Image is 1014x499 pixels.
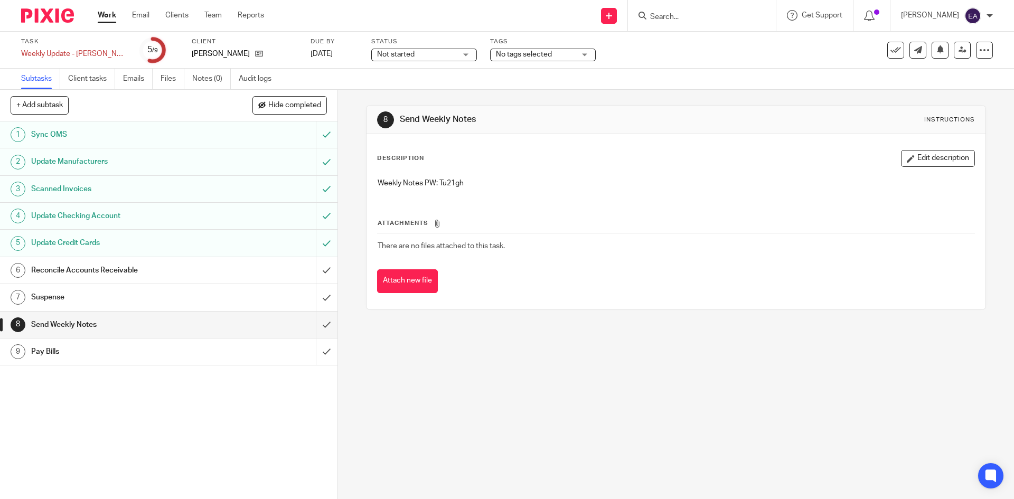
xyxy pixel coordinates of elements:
[31,127,214,143] h1: Sync OMS
[21,8,74,23] img: Pixie
[252,96,327,114] button: Hide completed
[901,150,975,167] button: Edit description
[11,155,25,170] div: 2
[192,49,250,59] p: [PERSON_NAME]
[377,154,424,163] p: Description
[377,51,415,58] span: Not started
[11,127,25,142] div: 1
[31,208,214,224] h1: Update Checking Account
[21,37,127,46] label: Task
[147,44,158,56] div: 5
[11,344,25,359] div: 9
[378,178,974,189] p: Weekly Notes PW: Tu21gh
[377,111,394,128] div: 8
[192,37,297,46] label: Client
[371,37,477,46] label: Status
[11,290,25,305] div: 7
[377,269,438,293] button: Attach new file
[31,262,214,278] h1: Reconcile Accounts Receivable
[204,10,222,21] a: Team
[311,50,333,58] span: [DATE]
[165,10,189,21] a: Clients
[268,101,321,110] span: Hide completed
[11,209,25,223] div: 4
[132,10,149,21] a: Email
[31,289,214,305] h1: Suspense
[400,114,699,125] h1: Send Weekly Notes
[21,49,127,59] div: Weekly Update - Johnston
[964,7,981,24] img: svg%3E
[239,69,279,89] a: Audit logs
[21,49,127,59] div: Weekly Update - [PERSON_NAME]
[31,181,214,197] h1: Scanned Invoices
[31,154,214,170] h1: Update Manufacturers
[11,317,25,332] div: 8
[490,37,596,46] label: Tags
[31,235,214,251] h1: Update Credit Cards
[68,69,115,89] a: Client tasks
[378,242,505,250] span: There are no files attached to this task.
[802,12,842,19] span: Get Support
[192,69,231,89] a: Notes (0)
[98,10,116,21] a: Work
[649,13,744,22] input: Search
[11,263,25,278] div: 6
[161,69,184,89] a: Files
[311,37,358,46] label: Due by
[378,220,428,226] span: Attachments
[31,344,214,360] h1: Pay Bills
[901,10,959,21] p: [PERSON_NAME]
[924,116,975,124] div: Instructions
[11,236,25,251] div: 5
[238,10,264,21] a: Reports
[11,182,25,196] div: 3
[31,317,214,333] h1: Send Weekly Notes
[11,96,69,114] button: + Add subtask
[496,51,552,58] span: No tags selected
[21,69,60,89] a: Subtasks
[123,69,153,89] a: Emails
[152,48,158,53] small: /9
